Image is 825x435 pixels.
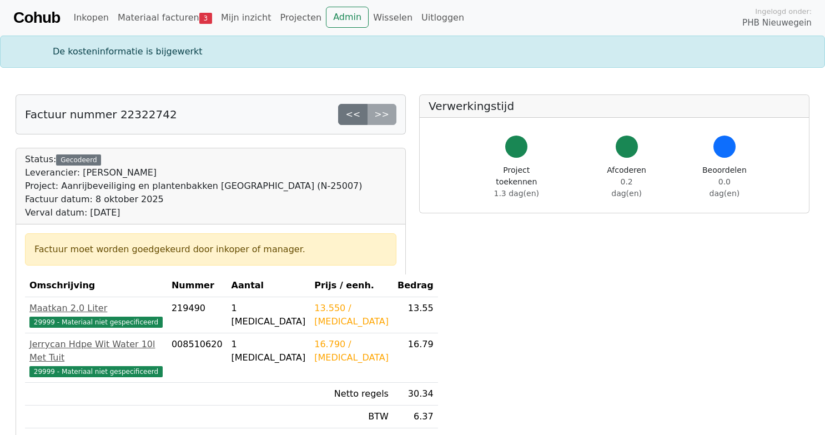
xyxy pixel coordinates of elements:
[199,13,212,24] span: 3
[702,164,747,199] div: Beoordelen
[326,7,369,28] a: Admin
[56,154,101,166] div: Gecodeerd
[232,302,306,328] div: 1 [MEDICAL_DATA]
[393,406,438,428] td: 6.37
[29,338,163,378] a: Jerrycan Hdpe Wit Water 10l Met Tuit29999 - Materiaal niet gespecificeerd
[482,164,551,199] div: Project toekennen
[494,189,539,198] span: 1.3 dag(en)
[314,338,389,364] div: 16.790 / [MEDICAL_DATA]
[310,383,393,406] td: Netto regels
[393,297,438,333] td: 13.55
[710,177,740,198] span: 0.0 dag(en)
[755,6,812,17] span: Ingelogd onder:
[393,383,438,406] td: 30.34
[167,297,227,333] td: 219490
[742,17,812,29] span: PHB Nieuwegein
[69,7,113,29] a: Inkopen
[217,7,276,29] a: Mijn inzicht
[167,274,227,297] th: Nummer
[29,317,163,328] span: 29999 - Materiaal niet gespecificeerd
[25,108,177,121] h5: Factuur nummer 22322742
[25,206,362,219] div: Verval datum: [DATE]
[429,99,800,113] h5: Verwerkingstijd
[338,104,368,125] a: <<
[25,166,362,179] div: Leverancier: [PERSON_NAME]
[232,338,306,364] div: 1 [MEDICAL_DATA]
[25,274,167,297] th: Omschrijving
[393,274,438,297] th: Bedrag
[310,274,393,297] th: Prijs / eenh.
[29,366,163,377] span: 29999 - Materiaal niet gespecificeerd
[310,406,393,428] td: BTW
[29,338,163,364] div: Jerrycan Hdpe Wit Water 10l Met Tuit
[25,153,362,219] div: Status:
[29,302,163,328] a: Maatkan 2.0 Liter29999 - Materiaal niet gespecificeerd
[34,243,387,256] div: Factuur moet worden goedgekeurd door inkoper of manager.
[227,274,310,297] th: Aantal
[167,333,227,383] td: 008510620
[13,4,60,31] a: Cohub
[417,7,469,29] a: Uitloggen
[25,193,362,206] div: Factuur datum: 8 oktober 2025
[113,7,217,29] a: Materiaal facturen3
[46,45,779,58] div: De kosteninformatie is bijgewerkt
[605,164,649,199] div: Afcoderen
[314,302,389,328] div: 13.550 / [MEDICAL_DATA]
[369,7,417,29] a: Wisselen
[29,302,163,315] div: Maatkan 2.0 Liter
[611,177,642,198] span: 0.2 dag(en)
[393,333,438,383] td: 16.79
[25,179,362,193] div: Project: Aanrijbeveiliging en plantenbakken [GEOGRAPHIC_DATA] (N-25007)
[275,7,326,29] a: Projecten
